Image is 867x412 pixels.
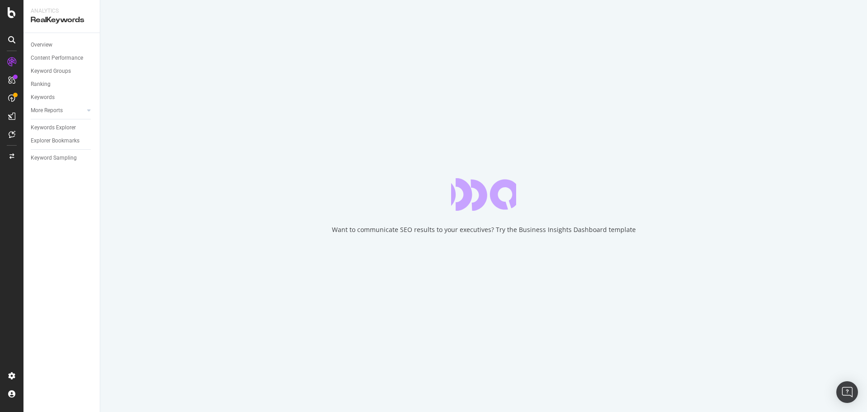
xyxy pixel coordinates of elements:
div: Overview [31,40,52,50]
a: Keyword Groups [31,66,93,76]
a: More Reports [31,106,84,115]
div: Open Intercom Messenger [836,381,858,403]
a: Keywords [31,93,93,102]
div: Keyword Groups [31,66,71,76]
div: animation [451,178,516,211]
div: More Reports [31,106,63,115]
a: Content Performance [31,53,93,63]
a: Overview [31,40,93,50]
div: RealKeywords [31,15,93,25]
div: Keywords Explorer [31,123,76,133]
div: Keywords [31,93,55,102]
div: Analytics [31,7,93,15]
div: Content Performance [31,53,83,63]
a: Ranking [31,80,93,89]
a: Keywords Explorer [31,123,93,133]
div: Explorer Bookmarks [31,136,79,146]
div: Keyword Sampling [31,153,77,163]
div: Want to communicate SEO results to your executives? Try the Business Insights Dashboard template [332,225,636,234]
a: Keyword Sampling [31,153,93,163]
div: Ranking [31,80,51,89]
a: Explorer Bookmarks [31,136,93,146]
